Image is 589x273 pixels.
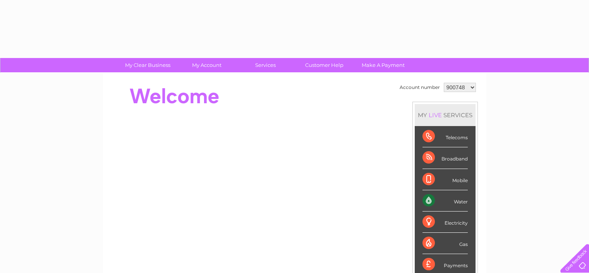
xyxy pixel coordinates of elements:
td: Account number [398,81,442,94]
div: Gas [422,233,468,254]
div: Broadband [422,147,468,169]
a: My Account [175,58,239,72]
div: Electricity [422,212,468,233]
a: Services [234,58,297,72]
div: Telecoms [422,126,468,147]
a: Make A Payment [351,58,415,72]
div: Water [422,190,468,212]
a: Customer Help [292,58,356,72]
div: LIVE [427,111,443,119]
div: Mobile [422,169,468,190]
div: MY SERVICES [415,104,476,126]
a: My Clear Business [116,58,180,72]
